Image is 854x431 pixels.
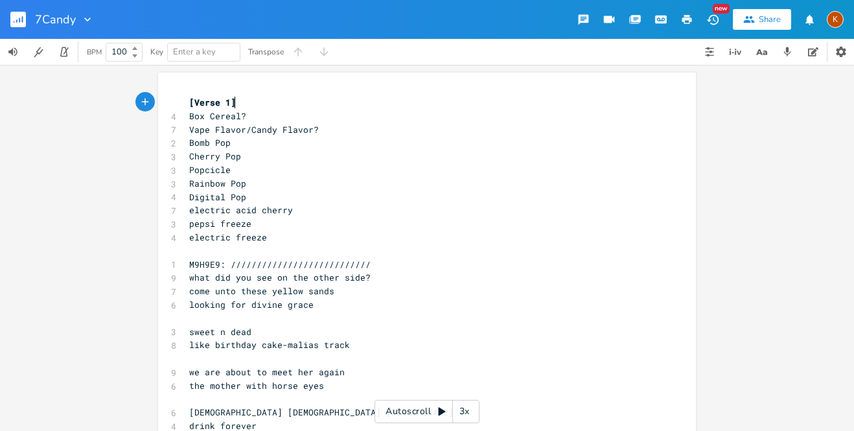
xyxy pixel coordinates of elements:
span: [DEMOGRAPHIC_DATA] [DEMOGRAPHIC_DATA] [PERSON_NAME] [189,406,454,418]
div: BPM [87,49,102,56]
span: come unto these yellow sands [189,285,334,297]
div: Share [759,14,781,25]
span: Popcicle [189,164,231,176]
div: Key [150,48,163,56]
div: 3x [453,400,476,423]
span: Bomb Pop [189,137,231,148]
span: pepsi freeze [189,218,251,229]
span: sweet n dead [189,326,251,338]
span: like birthday cake-malias track [189,339,350,351]
span: [Verse 1] [189,97,236,108]
span: Box Cereal? [189,110,246,122]
span: looking for divine grace [189,299,314,310]
button: New [700,8,726,31]
button: K [827,5,844,34]
span: electric acid cherry [189,204,293,216]
span: electric freeze [189,231,267,243]
span: Cherry Pop [189,150,241,162]
div: Transpose [248,48,284,56]
span: Digital Pop [189,191,246,203]
span: Vape Flavor/Candy Flavor? [189,124,319,135]
span: Rainbow Pop [189,178,246,189]
span: we are about to meet her again [189,366,345,378]
span: 7Candy [35,14,76,25]
span: what did you see on the other side? [189,272,371,283]
button: Share [733,9,791,30]
span: the mother with horse eyes [189,380,324,391]
span: Enter a key [173,46,216,58]
div: New [713,4,730,14]
div: Kat [827,11,844,28]
div: Autoscroll [375,400,479,423]
span: M9H9E9: /////////////////////////// [189,259,371,270]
